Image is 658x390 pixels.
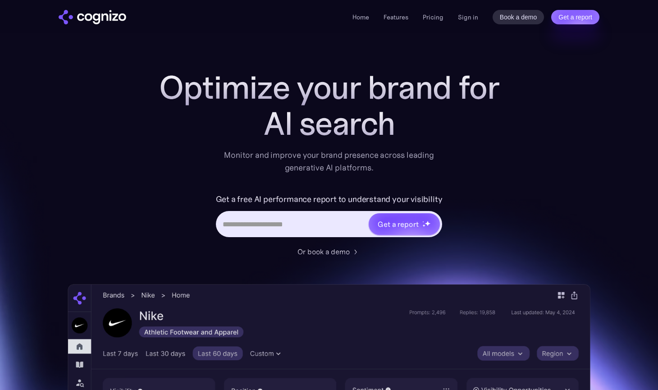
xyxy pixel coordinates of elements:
form: Hero URL Input Form [216,192,443,242]
img: star [422,224,425,227]
div: Monitor and improve your brand presence across leading generative AI platforms. [218,149,440,174]
a: Home [352,13,369,21]
div: Get a report [378,219,418,229]
a: Book a demo [493,10,544,24]
div: AI search [149,106,509,142]
a: Or book a demo [297,246,361,257]
label: Get a free AI performance report to understand your visibility [216,192,443,206]
a: Features [384,13,408,21]
a: Sign in [458,12,478,23]
a: Pricing [423,13,443,21]
div: Or book a demo [297,246,350,257]
a: Get a report [551,10,599,24]
h1: Optimize your brand for [149,69,509,106]
img: cognizo logo [59,10,126,24]
a: home [59,10,126,24]
img: star [422,221,424,222]
img: star [425,220,430,226]
a: Get a reportstarstarstar [368,212,441,236]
